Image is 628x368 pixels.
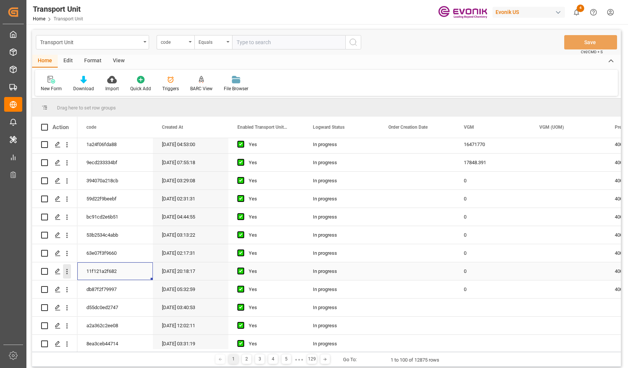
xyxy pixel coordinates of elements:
div: [DATE] 03:40:53 [153,299,228,316]
div: [DATE] 07:55:18 [153,154,228,171]
div: Quick Add [130,85,151,92]
div: [DATE] 03:29:08 [153,172,228,189]
div: View [107,55,130,68]
div: Press SPACE to select this row. [32,317,77,335]
div: Press SPACE to select this row. [32,135,77,154]
div: Yes [249,190,295,208]
div: In progress [304,208,379,226]
div: Equals [199,37,224,46]
div: Press SPACE to select this row. [32,262,77,280]
div: 53b2534c4abb [77,226,153,244]
div: Press SPACE to select this row. [32,226,77,244]
div: Press SPACE to select this row. [32,172,77,190]
div: 0 [455,244,530,262]
div: In progress [304,262,379,280]
div: Press SPACE to select this row. [32,244,77,262]
a: Home [33,16,45,22]
div: 0 [455,280,530,298]
div: Yes [249,281,295,298]
div: Yes [249,263,295,280]
div: [DATE] 20:18:17 [153,262,228,280]
button: Evonik US [493,5,568,19]
div: Evonik US [493,7,565,18]
div: [DATE] 04:44:55 [153,208,228,226]
div: 0 [455,226,530,244]
div: [DATE] 02:31:31 [153,190,228,208]
div: 0 [455,172,530,189]
div: Download [73,85,94,92]
div: [DATE] 03:31:19 [153,335,228,353]
div: [DATE] 02:17:31 [153,244,228,262]
div: 0 [455,208,530,226]
div: 17848.391 [455,154,530,171]
div: 1a24f06fda88 [77,135,153,153]
img: Evonik-brand-mark-Deep-Purple-RGB.jpeg_1700498283.jpeg [438,6,487,19]
div: 394070a218cb [77,172,153,189]
div: Action [52,124,69,131]
div: Format [78,55,107,68]
span: Logward Status [313,125,345,130]
div: 1 [229,354,238,364]
span: Ctrl/CMD + S [581,49,603,55]
button: Help Center [585,4,602,21]
div: Yes [249,299,295,316]
div: Press SPACE to select this row. [32,335,77,353]
div: Yes [249,335,295,353]
div: In progress [304,244,379,262]
div: Transport Unit [33,3,83,15]
div: In progress [304,172,379,189]
div: 63e07f3f9660 [77,244,153,262]
div: code [161,37,186,46]
div: 3 [255,354,265,364]
button: open menu [36,35,149,49]
div: Yes [249,208,295,226]
div: Yes [249,136,295,153]
span: Created At [162,125,183,130]
span: VGM (UOM) [539,125,564,130]
div: Press SPACE to select this row. [32,208,77,226]
div: db87f2f79997 [77,280,153,298]
div: 5 [282,354,291,364]
div: New Form [41,85,62,92]
button: show 4 new notifications [568,4,585,21]
div: In progress [304,280,379,298]
div: Press SPACE to select this row. [32,299,77,317]
button: search button [345,35,361,49]
div: 59d22f9beebf [77,190,153,208]
div: In progress [304,317,379,334]
span: Drag here to set row groups [57,105,116,111]
div: Press SPACE to select this row. [32,280,77,299]
div: Yes [249,245,295,262]
div: 129 [307,354,317,364]
div: Triggers [162,85,179,92]
div: [DATE] 03:13:22 [153,226,228,244]
div: Press SPACE to select this row. [32,154,77,172]
span: code [86,125,96,130]
div: [DATE] 12:02:11 [153,317,228,334]
div: a2a362c2ee08 [77,317,153,334]
div: Import [105,85,119,92]
span: Order Creation Date [388,125,428,130]
span: Enabled Transport Unit Inbound [237,125,288,130]
input: Type to search [232,35,345,49]
div: 2 [242,354,251,364]
div: Yes [249,154,295,171]
div: In progress [304,135,379,153]
div: [DATE] 04:53:00 [153,135,228,153]
span: 4 [577,5,584,12]
div: BARC View [190,85,212,92]
span: VGM [464,125,474,130]
div: Home [32,55,58,68]
div: Go To: [343,356,357,363]
div: 0 [455,190,530,208]
div: d55dc0ed2747 [77,299,153,316]
div: In progress [304,154,379,171]
div: 8ea3ceb44714 [77,335,153,353]
div: 9ecd233334bf [77,154,153,171]
div: 16471770 [455,135,530,153]
button: Save [564,35,617,49]
div: 0 [455,262,530,280]
div: bc91cd2e6b51 [77,208,153,226]
div: Press SPACE to select this row. [32,190,77,208]
div: Yes [249,317,295,334]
